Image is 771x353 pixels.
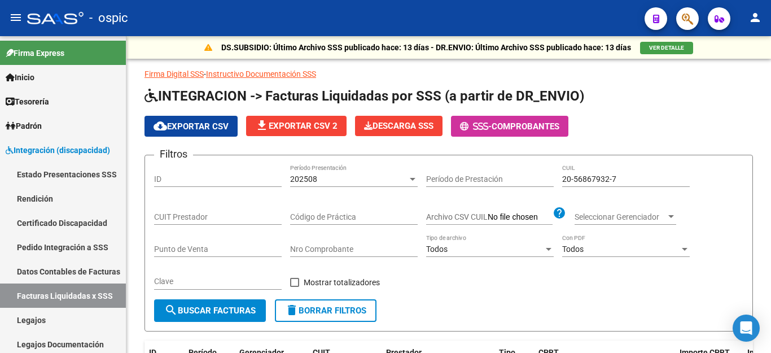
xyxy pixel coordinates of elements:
[451,116,568,137] button: -Comprobantes
[748,11,762,24] mat-icon: person
[733,315,760,342] div: Open Intercom Messenger
[553,206,566,220] mat-icon: help
[6,144,110,156] span: Integración (discapacidad)
[488,212,553,223] input: Archivo CSV CUIL
[164,306,256,316] span: Buscar Facturas
[285,306,366,316] span: Borrar Filtros
[6,95,49,108] span: Tesorería
[290,175,317,184] span: 202508
[154,299,266,322] button: Buscar Facturas
[575,212,666,222] span: Seleccionar Gerenciador
[154,146,193,162] h3: Filtros
[255,121,338,131] span: Exportar CSV 2
[6,71,34,84] span: Inicio
[144,88,584,104] span: INTEGRACION -> Facturas Liquidadas por SSS (a partir de DR_ENVIO)
[355,116,443,137] app-download-masive: Descarga masiva de comprobantes (adjuntos)
[246,116,347,136] button: Exportar CSV 2
[355,116,443,136] button: Descarga SSS
[285,303,299,317] mat-icon: delete
[144,68,753,80] p: -
[426,245,448,254] span: Todos
[9,11,23,24] mat-icon: menu
[164,303,178,317] mat-icon: search
[144,69,204,79] a: Firma Digital SSS
[275,299,376,322] button: Borrar Filtros
[6,47,64,59] span: Firma Express
[221,41,631,54] p: DS.SUBSIDIO: Último Archivo SSS publicado hace: 13 días - DR.ENVIO: Último Archivo SSS publicado ...
[206,69,316,79] a: Instructivo Documentación SSS
[154,121,229,132] span: Exportar CSV
[144,116,238,137] button: Exportar CSV
[640,42,693,54] button: VER DETALLE
[255,119,269,132] mat-icon: file_download
[460,121,492,132] span: -
[6,120,42,132] span: Padrón
[364,121,433,131] span: Descarga SSS
[154,119,167,133] mat-icon: cloud_download
[426,212,488,221] span: Archivo CSV CUIL
[562,245,584,254] span: Todos
[492,121,559,132] span: Comprobantes
[649,45,684,51] span: VER DETALLE
[304,276,380,289] span: Mostrar totalizadores
[89,6,128,30] span: - ospic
